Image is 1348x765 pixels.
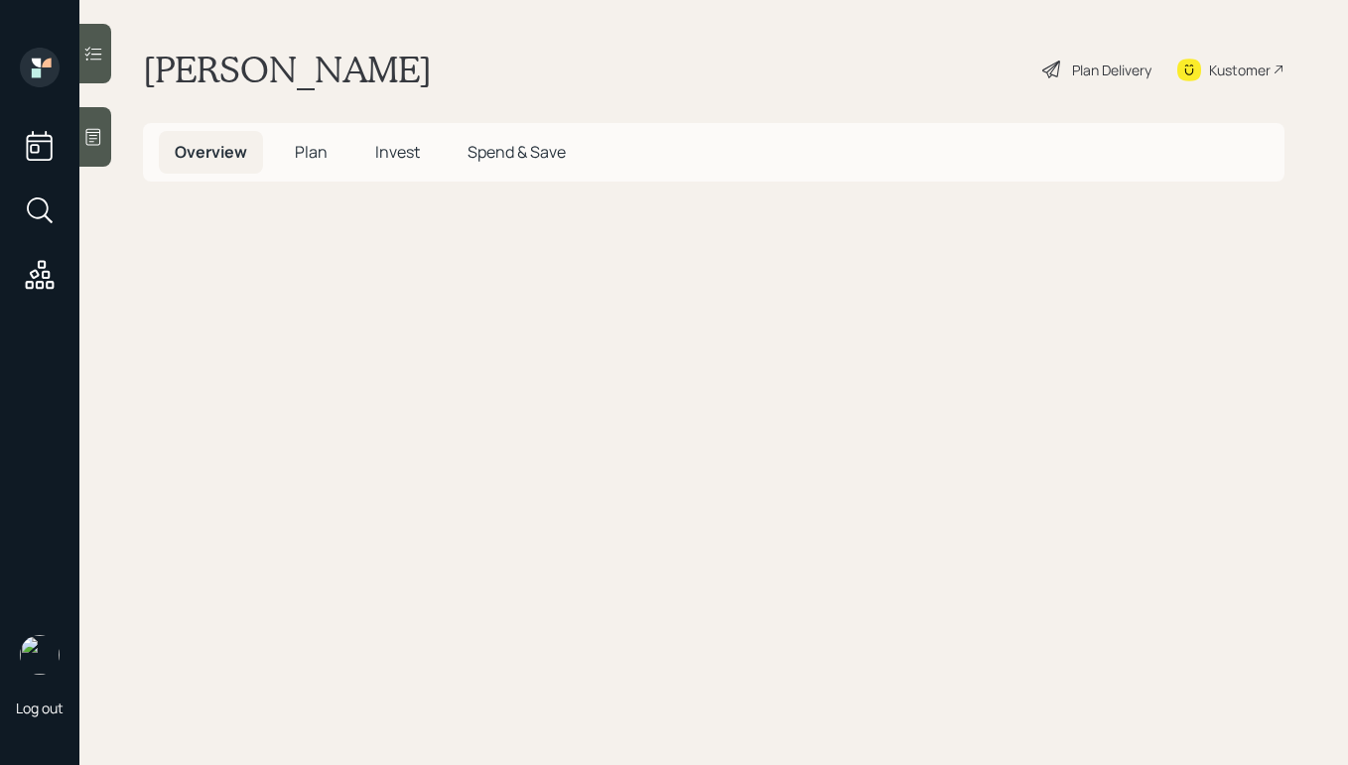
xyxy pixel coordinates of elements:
[295,141,328,163] span: Plan
[143,48,432,91] h1: [PERSON_NAME]
[1072,60,1151,80] div: Plan Delivery
[175,141,247,163] span: Overview
[20,635,60,675] img: aleksandra-headshot.png
[375,141,420,163] span: Invest
[468,141,566,163] span: Spend & Save
[16,699,64,717] div: Log out
[1209,60,1271,80] div: Kustomer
